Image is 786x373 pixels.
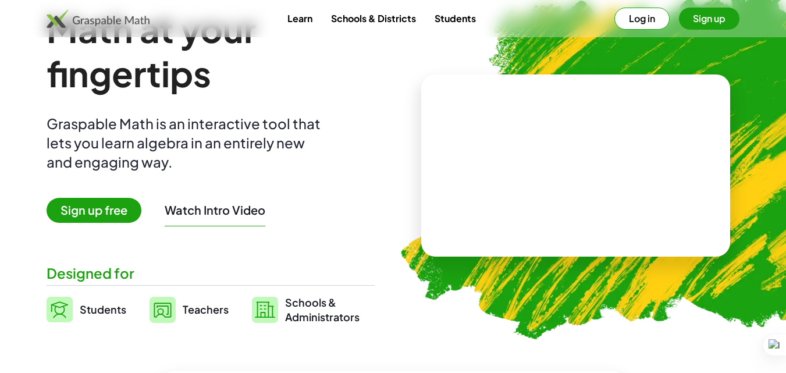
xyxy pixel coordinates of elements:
[679,8,739,30] button: Sign up
[252,295,360,324] a: Schools &Administrators
[183,303,229,316] span: Teachers
[252,297,278,323] img: svg%3e
[47,7,375,95] h1: Math at your fingertips
[47,114,326,172] div: Graspable Math is an interactive tool that lets you learn algebra in an entirely new and engaging...
[150,295,229,324] a: Teachers
[285,295,360,324] span: Schools & Administrators
[47,264,375,283] div: Designed for
[47,297,73,322] img: svg%3e
[47,295,126,324] a: Students
[488,122,663,209] video: What is this? This is dynamic math notation. Dynamic math notation plays a central role in how Gr...
[150,297,176,323] img: svg%3e
[80,303,126,316] span: Students
[47,198,141,223] span: Sign up free
[614,8,670,30] button: Log in
[322,8,425,29] a: Schools & Districts
[425,8,485,29] a: Students
[278,8,322,29] a: Learn
[165,203,265,218] button: Watch Intro Video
